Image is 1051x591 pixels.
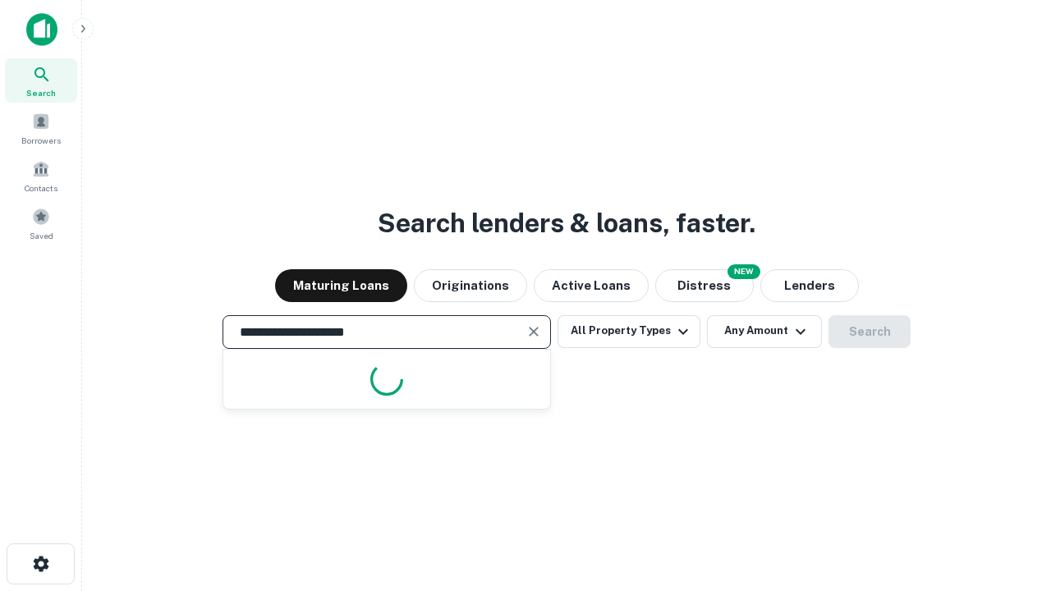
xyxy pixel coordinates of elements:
button: Maturing Loans [275,269,407,302]
span: Search [26,86,56,99]
button: Lenders [760,269,859,302]
button: Originations [414,269,527,302]
img: capitalize-icon.png [26,13,57,46]
a: Contacts [5,153,77,198]
span: Contacts [25,181,57,195]
span: Borrowers [21,134,61,147]
button: Active Loans [534,269,649,302]
a: Search [5,58,77,103]
button: Search distressed loans with lien and other non-mortgage details. [655,269,754,302]
h3: Search lenders & loans, faster. [378,204,755,243]
iframe: Chat Widget [969,460,1051,538]
button: Any Amount [707,315,822,348]
a: Borrowers [5,106,77,150]
span: Saved [30,229,53,242]
a: Saved [5,201,77,245]
div: NEW [727,264,760,279]
button: All Property Types [558,315,700,348]
button: Clear [522,320,545,343]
